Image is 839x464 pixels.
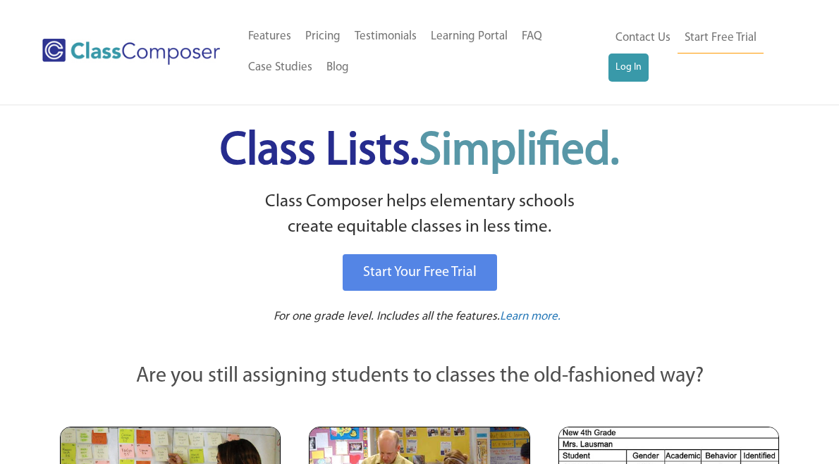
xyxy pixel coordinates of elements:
a: Contact Us [608,23,678,54]
a: Blog [319,52,356,83]
p: Are you still assigning students to classes the old-fashioned way? [60,361,779,392]
a: Start Your Free Trial [343,254,497,291]
a: Start Free Trial [678,23,764,54]
span: Class Lists. [220,129,619,175]
a: Log In [608,54,649,82]
span: Learn more. [500,311,561,322]
span: Simplified. [419,129,619,175]
nav: Header Menu [241,21,608,83]
a: Testimonials [348,21,424,52]
img: Class Composer [42,39,221,65]
span: For one grade level. Includes all the features. [274,311,500,322]
a: Case Studies [241,52,319,83]
a: FAQ [515,21,549,52]
a: Pricing [298,21,348,52]
p: Class Composer helps elementary schools create equitable classes in less time. [58,189,781,241]
nav: Header Menu [608,23,787,82]
a: Features [241,21,298,52]
a: Learn more. [500,308,561,326]
a: Learning Portal [424,21,515,52]
span: Start Your Free Trial [363,265,477,280]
